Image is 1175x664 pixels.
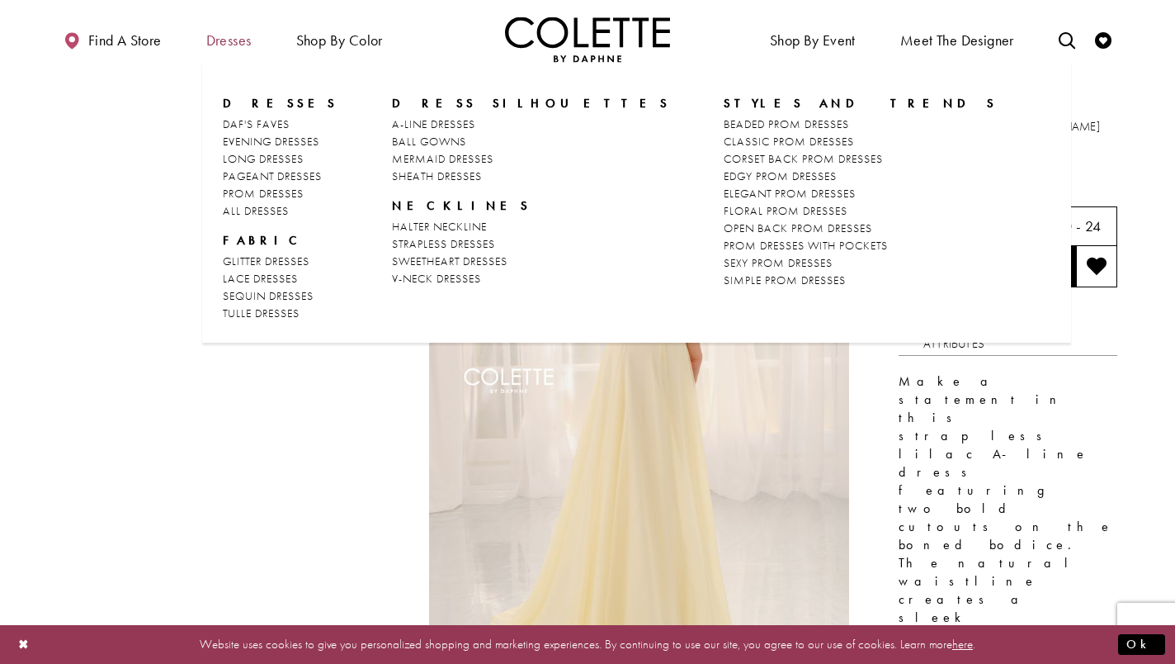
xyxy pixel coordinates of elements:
[392,151,493,166] span: MERMAID DRESSES
[724,185,997,202] a: ELEGANT PROM DRESSES
[724,95,997,111] span: STYLES AND TRENDS
[392,150,670,168] a: MERMAID DRESSES
[896,17,1018,62] a: Meet the designer
[392,116,475,131] span: A-LINE DRESSES
[505,17,670,62] img: Colette by Daphne
[724,116,849,131] span: BEADED PROM DRESSES
[724,273,846,287] span: SIMPLE PROM DRESSES
[724,238,888,253] span: PROM DRESSES WITH POCKETS
[724,168,837,183] span: EDGY PROM DRESSES
[223,305,338,322] a: TULLE DRESSES
[392,168,482,183] span: SHEATH DRESSES
[900,32,1014,49] span: Meet the designer
[223,95,338,111] span: Dresses
[770,32,856,49] span: Shop By Event
[223,287,338,305] a: SEQUIN DRESSES
[392,197,531,214] span: NECKLINES
[392,254,507,268] span: SWEETHEART DRESSES
[223,168,322,183] span: PAGEANT DRESSES
[724,202,997,220] a: FLORAL PROM DRESSES
[296,32,383,49] span: Shop by color
[724,220,997,237] a: OPEN BACK PROM DRESSES
[1055,218,1102,235] h5: 00 - 24
[505,17,670,62] a: Visit Home Page
[392,197,670,214] span: NECKLINES
[724,237,997,254] a: PROM DRESSES WITH POCKETS
[223,185,338,202] a: PROM DRESSES
[392,218,670,235] a: HALTER NECKLINE
[223,253,338,270] a: GLITTER DRESSES
[59,17,165,62] a: Find a store
[392,134,466,149] span: BALL GOWNS
[766,17,860,62] span: Shop By Event
[223,254,309,268] span: GLITTER DRESSES
[223,203,289,218] span: ALL DRESSES
[724,221,872,235] span: OPEN BACK PROM DRESSES
[724,203,847,218] span: FLORAL PROM DRESSES
[392,271,481,286] span: V-NECK DRESSES
[223,186,304,201] span: PROM DRESSES
[206,32,252,49] span: Dresses
[724,116,997,133] a: BEADED PROM DRESSES
[724,186,856,201] span: ELEGANT PROM DRESSES
[223,150,338,168] a: LONG DRESSES
[392,95,670,111] span: DRESS SILHOUETTES
[724,151,883,166] span: CORSET BACK PROM DRESSES
[292,17,387,62] span: Shop by color
[1055,17,1079,62] a: Toggle search
[392,236,495,251] span: STRAPLESS DRESSES
[724,255,833,270] span: SEXY PROM DRESSES
[392,133,670,150] a: BALL GOWNS
[223,168,338,185] a: PAGEANT DRESSES
[223,116,290,131] span: DAF'S FAVES
[392,253,670,270] a: SWEETHEART DRESSES
[223,133,338,150] a: EVENING DRESSES
[223,232,338,249] span: FABRIC
[392,235,670,253] a: STRAPLESS DRESSES
[923,332,984,356] a: Attributes
[223,202,338,220] a: ALL DRESSES
[724,168,997,185] a: EDGY PROM DRESSES
[724,272,997,289] a: SIMPLE PROM DRESSES
[724,254,997,272] a: SEXY PROM DRESSES
[88,32,162,49] span: Find a store
[223,116,338,133] a: DAF'S FAVES
[899,156,1117,187] div: Product color controls state depends on size chosen
[724,150,997,168] a: CORSET BACK PROM DRESSES
[223,270,338,287] a: LACE DRESSES
[724,133,997,150] a: CLASSIC PROM DRESSES
[724,134,854,149] span: CLASSIC PROM DRESSES
[10,630,38,659] button: Close Dialog
[223,306,300,320] span: TULLE DRESSES
[392,219,487,234] span: HALTER NECKLINE
[1091,17,1116,62] a: Check Wishlist
[392,270,670,287] a: V-NECK DRESSES
[223,134,319,149] span: EVENING DRESSES
[392,168,670,185] a: SHEATH DRESSES
[952,636,973,652] a: here
[223,271,298,286] span: LACE DRESSES
[119,633,1056,656] p: Website uses cookies to give you personalized shopping and marketing experiences. By continuing t...
[1076,246,1117,287] button: Add to wishlist
[223,151,304,166] span: LONG DRESSES
[202,17,256,62] span: Dresses
[392,116,670,133] a: A-LINE DRESSES
[223,232,305,249] span: FABRIC
[223,288,314,303] span: SEQUIN DRESSES
[1118,634,1165,655] button: Submit Dialog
